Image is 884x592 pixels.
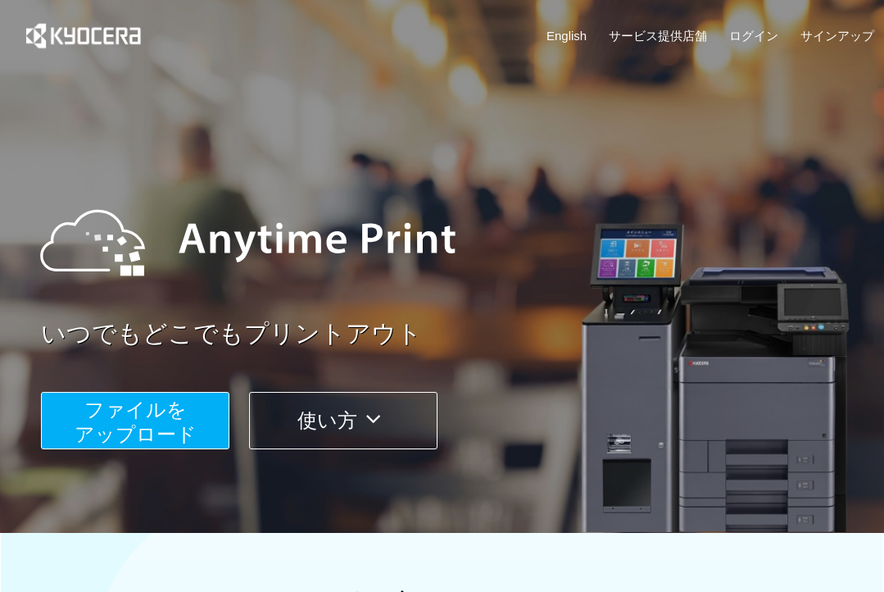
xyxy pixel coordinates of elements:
[800,27,874,44] a: サインアップ
[729,27,778,44] a: ログイン
[41,392,229,449] button: ファイルを​​アップロード
[609,27,707,44] a: サービス提供店舗
[75,398,197,445] span: ファイルを ​​アップロード
[546,27,587,44] a: English
[41,316,884,352] a: いつでもどこでもプリントアウト
[249,392,437,449] button: 使い方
